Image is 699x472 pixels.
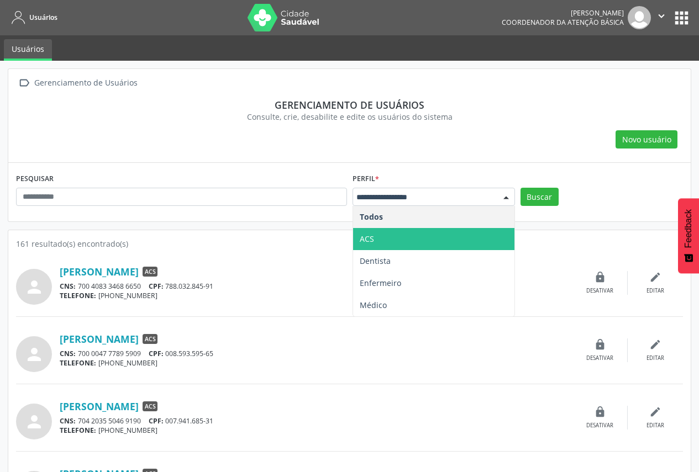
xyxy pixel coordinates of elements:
[149,349,164,358] span: CPF:
[8,8,57,26] a: Usuários
[149,416,164,426] span: CPF:
[360,211,383,222] span: Todos
[60,400,139,412] a: [PERSON_NAME]
[594,406,606,418] i: lock
[16,238,683,250] div: 161 resultado(s) encontrado(s)
[586,354,613,362] div: Desativar
[672,8,691,28] button: apps
[651,6,672,29] button: 
[60,266,139,278] a: [PERSON_NAME]
[649,406,661,418] i: edit
[60,333,139,345] a: [PERSON_NAME]
[29,13,57,22] span: Usuários
[16,75,139,91] a:  Gerenciamento de Usuários
[24,99,675,111] div: Gerenciamento de usuários
[360,300,387,310] span: Médico
[649,338,661,351] i: edit
[16,171,54,188] label: PESQUISAR
[60,291,96,300] span: TELEFONE:
[149,282,164,291] span: CPF:
[32,75,139,91] div: Gerenciamento de Usuários
[521,188,559,206] button: Buscar
[586,287,613,295] div: Desativar
[360,234,374,244] span: ACS
[360,278,401,288] span: Enfermeiro
[60,282,572,291] div: 700 4083 3468 6650 788.032.845-91
[24,111,675,123] div: Consulte, crie, desabilite e edite os usuários do sistema
[647,354,664,362] div: Editar
[594,271,606,283] i: lock
[24,344,44,364] i: person
[60,349,76,358] span: CNS:
[655,10,668,22] i: 
[60,291,572,300] div: [PHONE_NUMBER]
[622,134,671,145] span: Novo usuário
[628,6,651,29] img: img
[60,416,76,426] span: CNS:
[647,287,664,295] div: Editar
[16,75,32,91] i: 
[649,271,661,283] i: edit
[60,282,76,291] span: CNS:
[60,426,572,435] div: [PHONE_NUMBER]
[24,277,44,297] i: person
[586,422,613,429] div: Desativar
[684,209,693,248] span: Feedback
[502,8,624,18] div: [PERSON_NAME]
[616,130,677,149] button: Novo usuário
[678,198,699,273] button: Feedback - Mostrar pesquisa
[360,256,391,266] span: Dentista
[647,422,664,429] div: Editar
[60,426,96,435] span: TELEFONE:
[143,401,157,411] span: ACS
[60,358,96,368] span: TELEFONE:
[60,416,572,426] div: 704 2035 5046 9190 007.941.685-31
[143,267,157,277] span: ACS
[353,171,379,188] label: Perfil
[24,412,44,432] i: person
[502,18,624,27] span: Coordenador da Atenção Básica
[4,39,52,61] a: Usuários
[60,349,572,358] div: 700 0047 7789 5909 008.593.595-65
[143,334,157,344] span: ACS
[594,338,606,351] i: lock
[60,358,572,368] div: [PHONE_NUMBER]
